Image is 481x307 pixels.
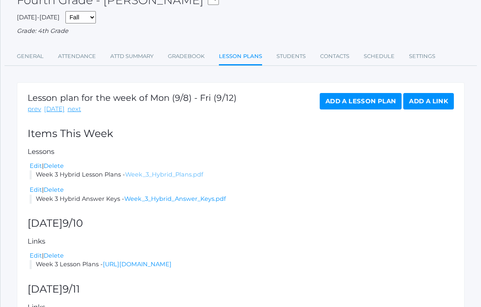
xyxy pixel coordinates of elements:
[17,48,44,65] a: General
[28,105,41,114] a: prev
[17,14,60,21] span: [DATE]-[DATE]
[30,186,42,193] a: Edit
[30,260,454,269] li: Week 3 Lesson Plans -
[168,48,204,65] a: Gradebook
[320,48,349,65] a: Contacts
[67,105,81,114] a: next
[364,48,395,65] a: Schedule
[110,48,153,65] a: Attd Summary
[28,218,454,229] h2: [DATE]
[403,93,454,109] a: Add a Link
[219,48,262,66] a: Lesson Plans
[103,260,172,268] a: [URL][DOMAIN_NAME]
[30,162,454,171] div: |
[320,93,402,109] a: Add a Lesson Plan
[28,237,454,245] h5: Links
[28,93,237,102] h1: Lesson plan for the week of Mon (9/8) - Fri (9/12)
[44,186,64,193] a: Delete
[30,162,42,170] a: Edit
[30,252,42,259] a: Edit
[44,105,65,114] a: [DATE]
[58,48,96,65] a: Attendance
[30,186,454,195] div: |
[125,171,203,178] a: Week_3_Hybrid_Plans.pdf
[409,48,435,65] a: Settings
[277,48,306,65] a: Students
[28,148,454,155] h5: Lessons
[44,162,64,170] a: Delete
[44,252,64,259] a: Delete
[124,195,226,202] a: Week_3_Hybrid_Answer_Keys.pdf
[30,251,454,260] div: |
[17,27,465,36] div: Grade: 4th Grade
[30,170,454,179] li: Week 3 Hybrid Lesson Plans -
[28,284,454,295] h2: [DATE]
[30,195,454,204] li: Week 3 Hybrid Answer Keys -
[63,217,83,229] span: 9/10
[28,128,454,140] h2: Items This Week
[63,283,80,295] span: 9/11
